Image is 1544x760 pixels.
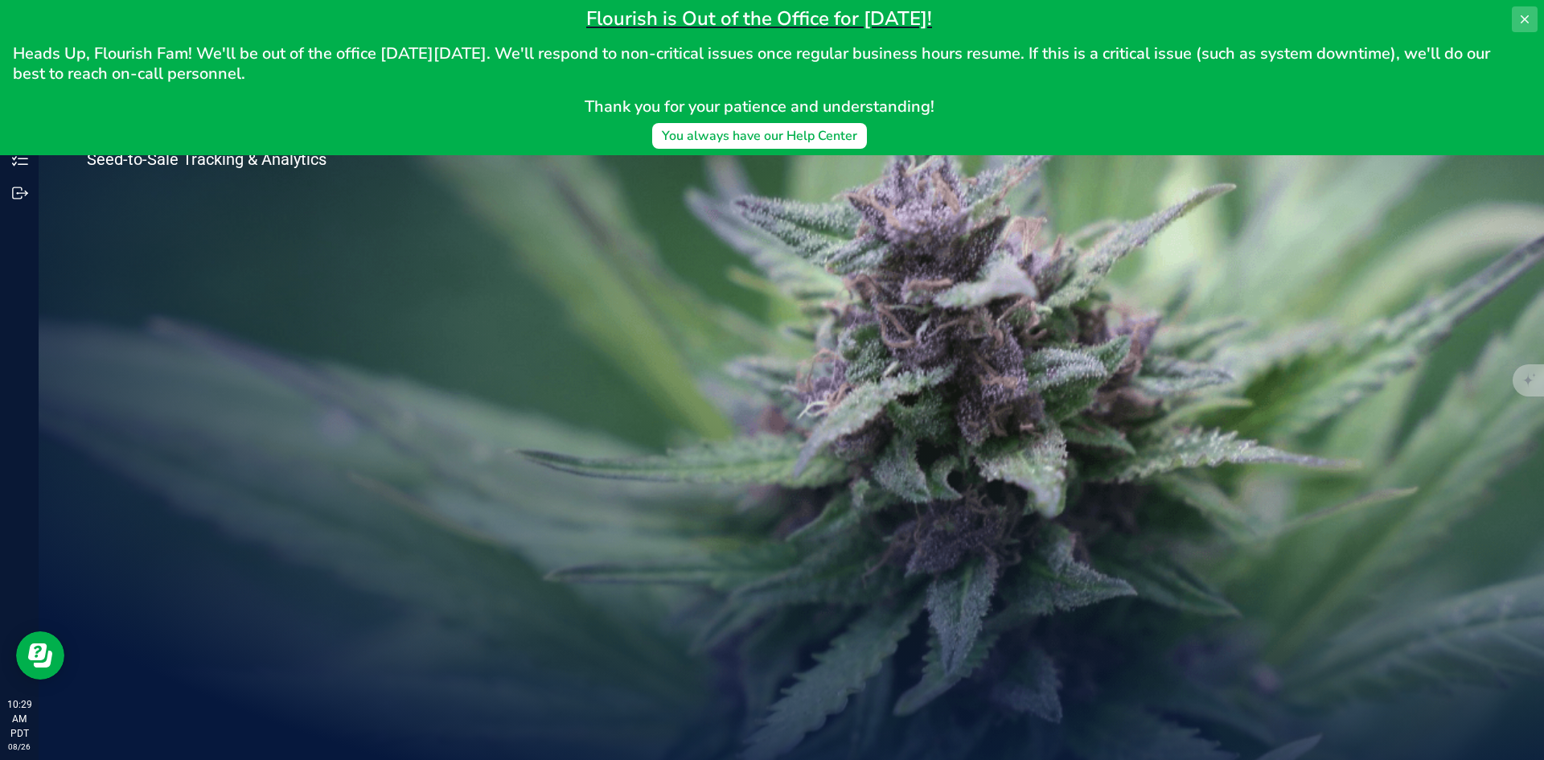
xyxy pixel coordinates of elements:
[13,43,1494,84] span: Heads Up, Flourish Fam! We'll be out of the office [DATE][DATE]. We'll respond to non-critical is...
[7,697,31,741] p: 10:29 AM PDT
[585,96,934,117] span: Thank you for your patience and understanding!
[12,185,28,201] inline-svg: Outbound
[7,741,31,753] p: 08/26
[586,6,932,31] span: Flourish is Out of the Office for [DATE]!
[12,150,28,166] inline-svg: Inventory
[16,631,64,680] iframe: Resource center
[662,126,857,146] div: You always have our Help Center
[87,151,392,167] p: Seed-to-Sale Tracking & Analytics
